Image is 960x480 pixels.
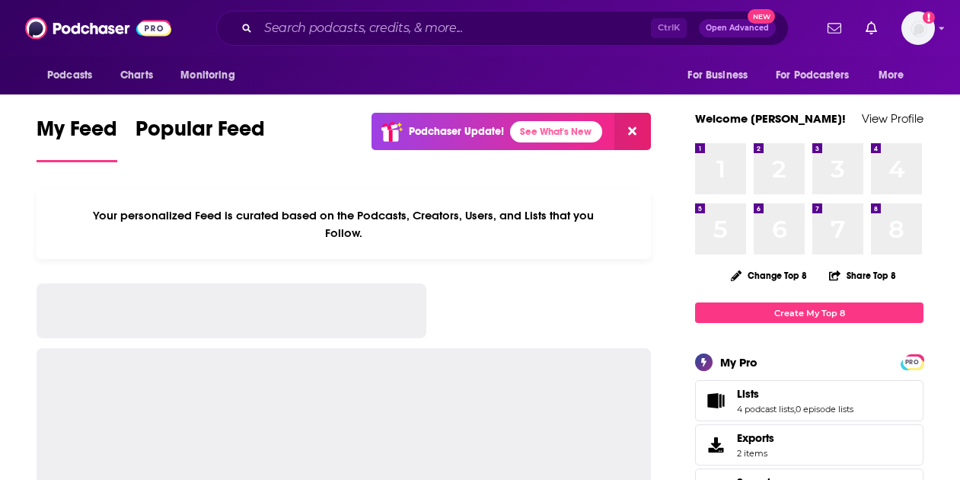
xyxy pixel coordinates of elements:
a: 4 podcast lists [737,404,794,414]
span: Popular Feed [136,116,265,151]
span: New [748,9,775,24]
a: Popular Feed [136,116,265,162]
span: Logged in as HavasAlexa [901,11,935,45]
span: Ctrl K [651,18,687,38]
span: 2 items [737,448,774,459]
button: Share Top 8 [828,261,897,290]
input: Search podcasts, credits, & more... [258,16,651,40]
button: open menu [37,61,112,90]
button: Open AdvancedNew [699,19,776,37]
button: open menu [170,61,254,90]
span: , [794,404,796,414]
a: Show notifications dropdown [821,15,847,41]
a: Welcome [PERSON_NAME]! [695,111,846,126]
button: open menu [766,61,871,90]
span: Lists [737,387,759,401]
span: Lists [695,380,923,421]
button: Show profile menu [901,11,935,45]
a: Exports [695,424,923,466]
span: For Business [687,65,748,86]
a: PRO [903,356,921,367]
span: Charts [120,65,153,86]
span: For Podcasters [776,65,849,86]
button: open menu [868,61,923,90]
div: My Pro [720,355,757,370]
a: Lists [737,387,853,401]
a: Lists [700,390,731,411]
span: My Feed [37,116,117,151]
img: Podchaser - Follow, Share and Rate Podcasts [25,14,171,43]
span: Monitoring [180,65,234,86]
button: Change Top 8 [722,266,816,285]
span: Exports [737,431,774,445]
div: Search podcasts, credits, & more... [216,11,789,46]
a: Charts [110,61,162,90]
a: Create My Top 8 [695,302,923,323]
span: Exports [700,434,731,456]
a: Show notifications dropdown [860,15,883,41]
span: Podcasts [47,65,92,86]
p: Podchaser Update! [409,125,504,138]
span: PRO [903,357,921,368]
a: 0 episode lists [796,404,853,414]
span: More [879,65,904,86]
span: Open Advanced [706,24,769,32]
a: View Profile [862,111,923,126]
a: My Feed [37,116,117,162]
button: open menu [677,61,767,90]
a: See What's New [510,121,602,142]
img: User Profile [901,11,935,45]
svg: Add a profile image [923,11,935,24]
div: Your personalized Feed is curated based on the Podcasts, Creators, Users, and Lists that you Follow. [37,190,651,259]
